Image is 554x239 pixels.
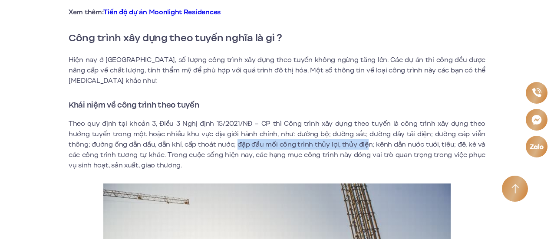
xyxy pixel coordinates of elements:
p: Theo quy định tại khoản 3, Điều 3 Nghị định 15/2021/NĐ – CP thì Công trình xây dựng theo tuyến là... [69,118,485,170]
p: Hiện nay ở [GEOGRAPHIC_DATA], số lượng công trình xây dựng theo tuyến không ngừng tăng lên. Các d... [69,55,485,86]
strong: Công trình xây dựng theo tuyến nghĩa là gì ? [69,30,282,45]
img: Messenger icon [531,115,542,125]
img: Arrow icon [511,184,519,194]
img: Zalo icon [529,144,544,149]
strong: Khái niệm về công trình theo tuyến [69,99,199,111]
img: Phone icon [532,88,541,97]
